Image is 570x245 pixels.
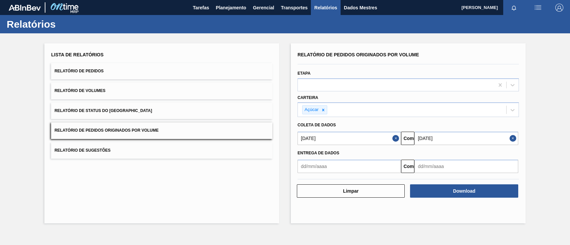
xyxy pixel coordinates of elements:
input: dd/mm/aaaa [298,132,401,145]
font: Entrega de dados [298,151,339,155]
font: Comeu [403,164,419,169]
img: TNhmsLtSVTkK8tSr43FrP2fwEKptu5GPRR3wAAAABJRU5ErkJggg== [9,5,41,11]
font: Limpar [343,188,359,194]
img: Sair [555,4,563,12]
button: Fechar [392,132,401,145]
img: ações do usuário [534,4,542,12]
button: Close [510,132,518,145]
button: Relatório de Pedidos [51,63,272,79]
font: Tarefas [193,5,209,10]
input: dd/mm/aaaa [414,132,518,145]
font: Relatório de Volumes [54,89,105,93]
font: Açúcar [305,107,319,112]
font: Dados Mestres [344,5,377,10]
input: dd/mm/aaaa [414,160,518,173]
button: Relatório de Sugestões [51,142,272,159]
button: Notificações [503,3,525,12]
font: Carteira [298,95,318,100]
font: Transportes [281,5,308,10]
font: Relatório de Pedidos Originados por Volume [298,52,419,57]
font: Relatório de Sugestões [54,148,111,153]
button: Limpar [297,184,405,198]
button: Comeu [401,132,414,145]
button: Comeu [401,160,414,173]
font: Planejamento [216,5,246,10]
font: Comeu [403,136,419,141]
font: Relatórios [314,5,337,10]
button: Relatório de Volumes [51,83,272,99]
font: Relatórios [7,19,56,30]
font: [PERSON_NAME] [461,5,498,10]
font: Gerencial [253,5,274,10]
font: Lista de Relatórios [51,52,104,57]
font: Coleta de dados [298,123,336,127]
font: Relatório de Status do [GEOGRAPHIC_DATA] [54,108,152,113]
font: Etapa [298,71,311,76]
font: Relatório de Pedidos Originados por Volume [54,128,159,133]
font: Download [453,188,476,194]
button: Download [410,184,518,198]
input: dd/mm/aaaa [298,160,401,173]
font: Relatório de Pedidos [54,69,104,73]
button: Relatório de Pedidos Originados por Volume [51,122,272,139]
button: Relatório de Status do [GEOGRAPHIC_DATA] [51,103,272,119]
